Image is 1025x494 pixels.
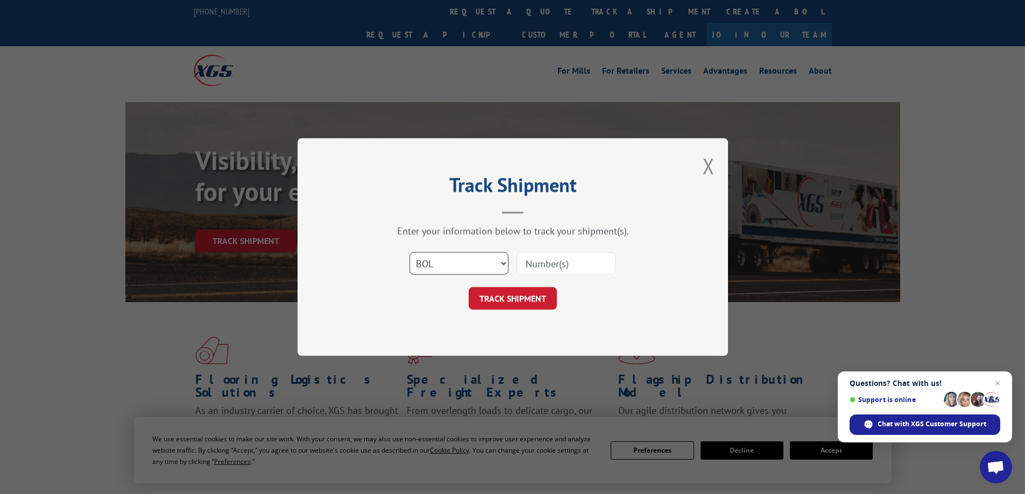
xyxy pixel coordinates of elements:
[850,379,1000,388] span: Questions? Chat with us!
[850,414,1000,435] div: Chat with XGS Customer Support
[878,419,986,429] span: Chat with XGS Customer Support
[351,225,674,237] div: Enter your information below to track your shipment(s).
[517,252,616,275] input: Number(s)
[703,152,715,180] button: Close modal
[850,396,940,404] span: Support is online
[469,287,557,310] button: TRACK SHIPMENT
[980,451,1012,483] div: Open chat
[351,177,674,198] h2: Track Shipment
[991,377,1004,390] span: Close chat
